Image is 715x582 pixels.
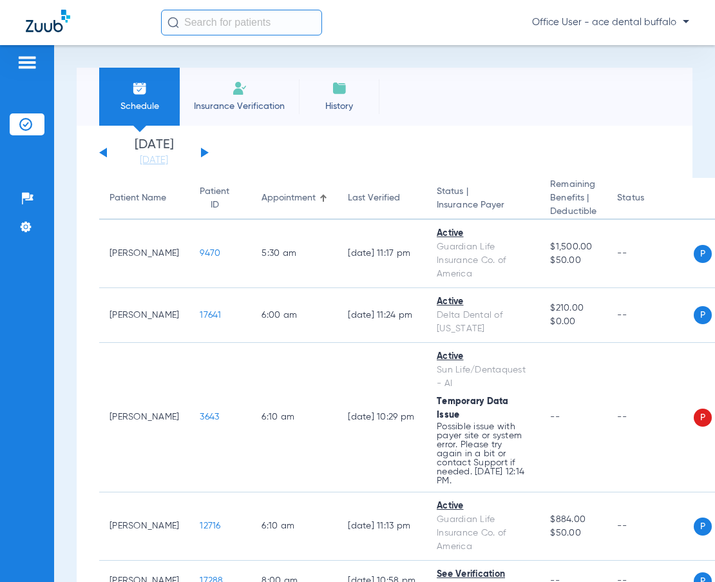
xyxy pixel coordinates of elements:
[200,311,221,320] span: 17641
[437,422,529,485] p: Possible issue with payer site or system error. Please try again in a bit or contact Support if n...
[110,191,166,205] div: Patient Name
[550,315,596,329] span: $0.00
[694,518,712,536] span: P
[161,10,322,35] input: Search for patients
[437,513,529,554] div: Guardian Life Insurance Co. of America
[348,191,400,205] div: Last Verified
[437,397,509,420] span: Temporary Data Issue
[694,306,712,324] span: P
[109,100,170,113] span: Schedule
[17,55,37,70] img: hamburger-icon
[99,288,189,343] td: [PERSON_NAME]
[132,81,148,96] img: Schedule
[694,409,712,427] span: P
[200,412,219,422] span: 3643
[338,343,426,492] td: [DATE] 10:29 PM
[200,521,220,530] span: 12716
[338,288,426,343] td: [DATE] 11:24 PM
[426,178,540,220] th: Status |
[437,364,529,391] div: Sun Life/Dentaquest - AI
[651,520,715,582] iframe: Chat Widget
[338,492,426,561] td: [DATE] 11:13 PM
[607,492,694,561] td: --
[251,492,338,561] td: 6:10 AM
[167,17,179,28] img: Search Icon
[607,343,694,492] td: --
[437,227,529,240] div: Active
[262,191,316,205] div: Appointment
[540,178,607,220] th: Remaining Benefits |
[550,527,596,540] span: $50.00
[437,500,529,513] div: Active
[550,240,596,254] span: $1,500.00
[607,288,694,343] td: --
[437,309,529,336] div: Delta Dental of [US_STATE]
[607,178,694,220] th: Status
[232,81,247,96] img: Manual Insurance Verification
[550,513,596,527] span: $884.00
[251,343,338,492] td: 6:10 AM
[115,154,193,167] a: [DATE]
[309,100,370,113] span: History
[200,185,229,212] div: Patient ID
[437,199,529,212] span: Insurance Payer
[437,350,529,364] div: Active
[550,302,596,315] span: $210.00
[115,139,193,167] li: [DATE]
[99,343,189,492] td: [PERSON_NAME]
[532,16,689,29] span: Office User - ace dental buffalo
[348,191,416,205] div: Last Verified
[99,220,189,288] td: [PERSON_NAME]
[200,185,241,212] div: Patient ID
[607,220,694,288] td: --
[437,568,529,581] div: See Verification
[332,81,347,96] img: History
[550,205,596,218] span: Deductible
[338,220,426,288] td: [DATE] 11:17 PM
[694,245,712,263] span: P
[251,288,338,343] td: 6:00 AM
[110,191,179,205] div: Patient Name
[437,295,529,309] div: Active
[437,240,529,281] div: Guardian Life Insurance Co. of America
[99,492,189,561] td: [PERSON_NAME]
[200,249,220,258] span: 9470
[189,100,289,113] span: Insurance Verification
[550,254,596,267] span: $50.00
[26,10,70,32] img: Zuub Logo
[262,191,327,205] div: Appointment
[550,412,560,422] span: --
[251,220,338,288] td: 5:30 AM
